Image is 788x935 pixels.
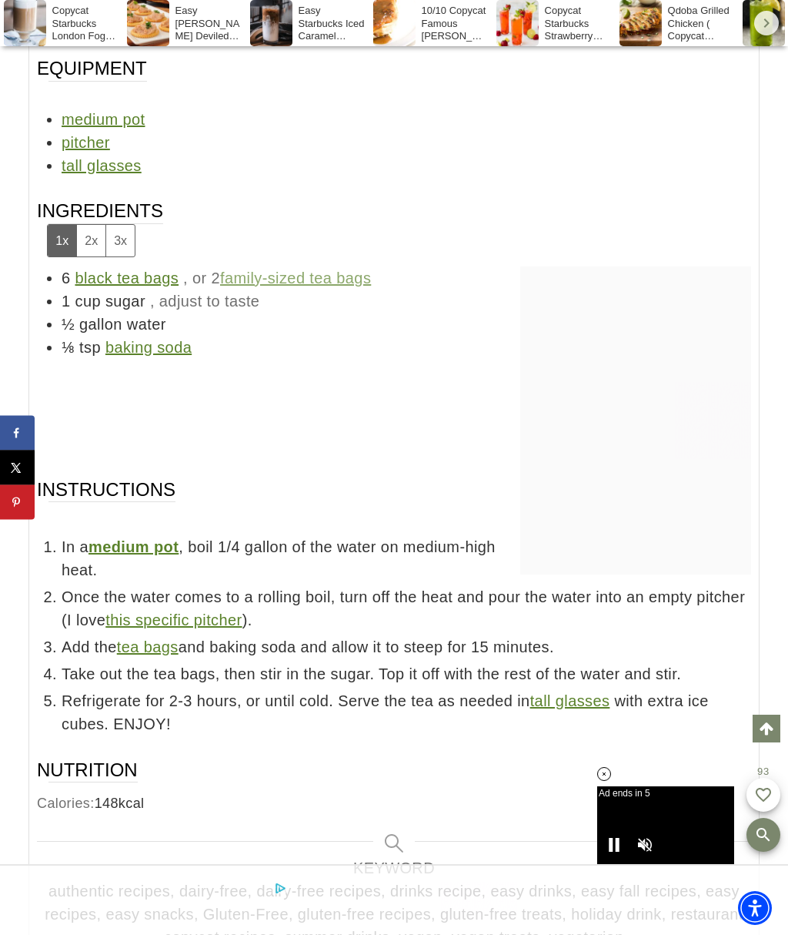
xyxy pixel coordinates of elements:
a: tea bags [117,638,179,655]
iframe: Advertisement [520,266,751,459]
a: medium pot [62,111,145,128]
a: pitcher [62,134,110,151]
a: tall glasses [530,692,610,709]
button: Adjust servings by 3x [105,225,135,256]
span: Nutrition [37,758,138,783]
span: 148 [95,796,119,811]
span: 6 [62,270,71,287]
span: Refrigerate for 2-3 hours, or until cold. Serve the tea as needed in with extra ice cubes. ENJOY! [62,689,751,736]
span: 1 [62,293,71,310]
span: ⅛ [62,339,75,356]
a: tall glasses [62,157,142,174]
span: In a , boil 1/4 gallon of the water on medium-high heat. [62,535,751,581]
a: this specific pitcher [105,612,242,628]
span: , adjust to taste [150,293,259,310]
span: kcal [119,796,145,811]
a: baking soda [105,339,192,356]
div: Accessibility Menu [738,891,772,925]
a: medium pot [88,538,179,555]
a: Scroll to top [753,715,780,742]
span: gallon [79,316,122,333]
span: Keyword [41,856,747,880]
span: Instructions [37,478,175,526]
button: Adjust servings by 1x [48,225,76,256]
button: Adjust servings by 2x [76,225,105,256]
a: black tea bags [75,270,179,287]
span: Ingredients [37,199,163,256]
iframe: Advertisement [37,367,268,444]
span: Equipment [37,56,147,81]
span: Take out the tea bags, then stir in the sugar. Top it off with the rest of the water and stir. [62,662,751,685]
span: Calories: [37,796,95,811]
span: Once the water comes to a rolling boil, turn off the heat and pour the water into an empty pitche... [62,585,751,632]
span: cup [75,293,101,310]
iframe: Advertisement [271,881,517,920]
span: sugar [105,293,145,310]
span: tsp [79,339,101,356]
span: water [127,316,166,333]
span: ½ [62,316,75,333]
a: family-sized tea bags [220,270,371,287]
span: Add the and baking soda and allow it to steep for 15 minutes. [62,635,751,659]
span: , or 2 [183,270,371,287]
